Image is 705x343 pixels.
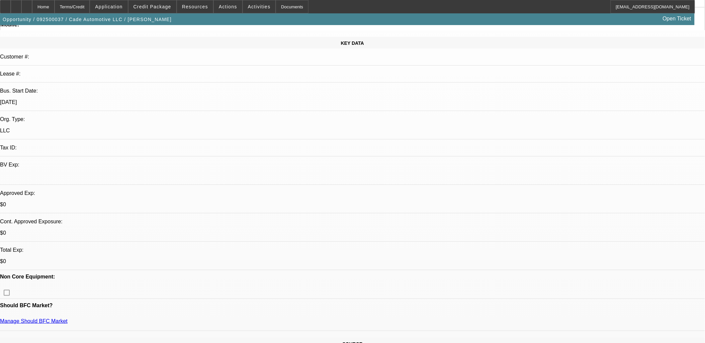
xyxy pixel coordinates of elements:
[90,0,127,13] button: Application
[182,4,208,9] span: Resources
[95,4,122,9] span: Application
[214,0,242,13] button: Actions
[219,4,237,9] span: Actions
[243,0,276,13] button: Activities
[3,17,172,22] span: Opportunity / 092500037 / Cade Automotive LLC / [PERSON_NAME]
[248,4,271,9] span: Activities
[177,0,213,13] button: Resources
[660,13,694,24] a: Open Ticket
[134,4,171,9] span: Credit Package
[128,0,176,13] button: Credit Package
[341,40,364,46] span: KEY DATA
